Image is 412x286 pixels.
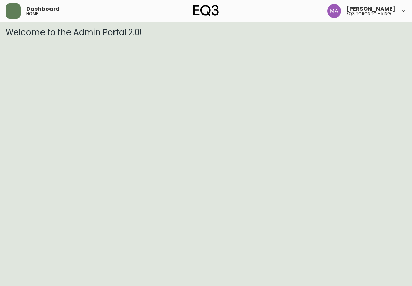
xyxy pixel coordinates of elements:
[327,4,341,18] img: 4f0989f25cbf85e7eb2537583095d61e
[6,28,406,37] h3: Welcome to the Admin Portal 2.0!
[26,12,38,16] h5: home
[26,6,60,12] span: Dashboard
[347,6,395,12] span: [PERSON_NAME]
[347,12,391,16] h5: eq3 toronto - king
[193,5,219,16] img: logo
